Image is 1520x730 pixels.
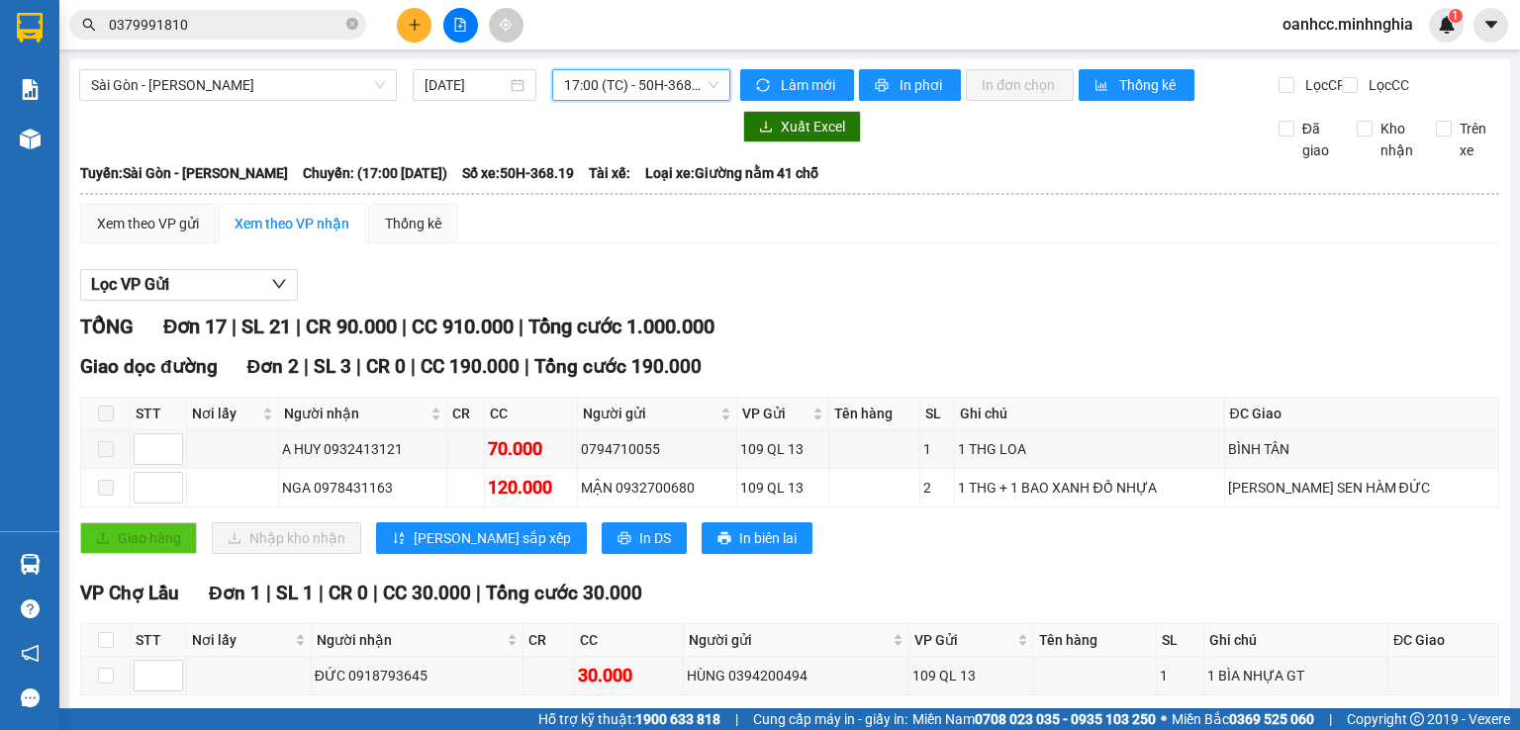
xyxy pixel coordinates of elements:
span: notification [21,644,40,663]
span: Đã giao [1294,118,1343,161]
span: down [271,276,287,292]
span: Lọc VP Gửi [91,272,169,297]
span: VP Gửi [914,629,1013,651]
span: In biên lai [739,527,797,549]
div: MẬN 0932700680 [581,477,732,499]
b: Tuyến: Sài Gòn - [PERSON_NAME] [80,165,288,181]
span: Xuất Excel [781,116,845,137]
div: 1 [1160,665,1200,686]
span: printer [617,531,631,547]
span: | [266,582,271,604]
span: 17:00 (TC) - 50H-368.19 [564,70,719,100]
span: Tổng cước 190.000 [534,355,702,378]
td: 109 QL 13 [909,657,1034,695]
span: bar-chart [1094,78,1111,94]
span: Người gửi [689,629,890,651]
span: TỔNG [80,315,134,338]
span: Loại xe: Giường nằm 41 chỗ [645,162,818,184]
div: HÙNG 0394200494 [687,665,906,686]
span: | [524,355,529,378]
button: file-add [443,8,478,43]
button: plus [397,8,431,43]
span: | [296,315,301,338]
div: Xem theo VP nhận [235,213,349,234]
div: 2 [923,477,951,499]
th: CR [447,398,485,430]
th: STT [131,624,187,657]
button: printerIn phơi [859,69,961,101]
span: CR 0 [366,355,406,378]
button: caret-down [1473,8,1508,43]
span: Trên xe [1452,118,1500,161]
span: Hỗ trợ kỹ thuật: [538,708,720,730]
div: 109 QL 13 [740,438,825,460]
div: 0794710055 [581,438,732,460]
span: Lọc CR [1297,74,1349,96]
div: 1 THG + 1 BAO XANH ĐỒ NHỰA [958,477,1220,499]
span: caret-down [1482,16,1500,34]
span: | [476,582,481,604]
span: ⚪️ [1161,715,1167,723]
span: Làm mới [781,74,838,96]
span: In DS [639,527,671,549]
span: search [82,18,96,32]
strong: 0369 525 060 [1229,711,1314,727]
div: 30.000 [578,662,680,689]
span: CC 910.000 [412,315,514,338]
img: logo-vxr [17,13,43,43]
span: printer [875,78,892,94]
img: solution-icon [20,79,41,100]
span: copyright [1410,712,1424,726]
button: uploadGiao hàng [80,522,197,554]
span: [PERSON_NAME] sắp xếp [414,527,571,549]
sup: 1 [1449,9,1463,23]
td: 109 QL 13 [737,469,829,507]
th: CC [575,624,684,657]
strong: 0708 023 035 - 0935 103 250 [975,711,1156,727]
span: Số xe: 50H-368.19 [462,162,574,184]
div: NGA 0978431163 [282,477,442,499]
th: SL [920,398,955,430]
span: VP Gửi [742,403,808,424]
img: warehouse-icon [20,129,41,149]
div: ĐỨC 0918793645 [315,665,521,686]
span: | [232,315,237,338]
span: Miền Nam [912,708,1156,730]
span: Nơi lấy [192,629,291,651]
span: sync [756,78,773,94]
span: message [21,688,40,707]
div: Thống kê [385,213,441,234]
span: Người nhận [317,629,504,651]
th: ĐC Giao [1388,624,1499,657]
span: close-circle [346,16,358,35]
span: | [304,355,309,378]
span: plus [408,18,422,32]
button: sort-ascending[PERSON_NAME] sắp xếp [376,522,587,554]
div: A HUY 0932413121 [282,438,442,460]
button: In đơn chọn [966,69,1074,101]
span: SL 21 [241,315,291,338]
span: oanhcc.minhnghia [1267,12,1429,37]
div: Xem theo VP gửi [97,213,199,234]
span: printer [717,531,731,547]
span: | [411,355,416,378]
span: file-add [453,18,467,32]
div: 109 QL 13 [912,665,1030,686]
button: downloadNhập kho nhận [212,522,361,554]
td: 109 QL 13 [737,430,829,469]
span: VP Chợ Lầu [80,582,179,604]
span: Nơi lấy [192,403,258,424]
span: Cung cấp máy in - giấy in: [753,708,907,730]
button: bar-chartThống kê [1079,69,1194,101]
th: Tên hàng [1034,624,1157,657]
span: Người gửi [583,403,715,424]
button: aim [489,8,523,43]
th: CC [485,398,579,430]
span: | [402,315,407,338]
span: | [1329,708,1332,730]
span: Chuyến: (17:00 [DATE]) [303,162,447,184]
span: Đơn 17 [163,315,227,338]
span: Người nhận [284,403,426,424]
span: Đơn 2 [247,355,300,378]
span: CR 90.000 [306,315,397,338]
